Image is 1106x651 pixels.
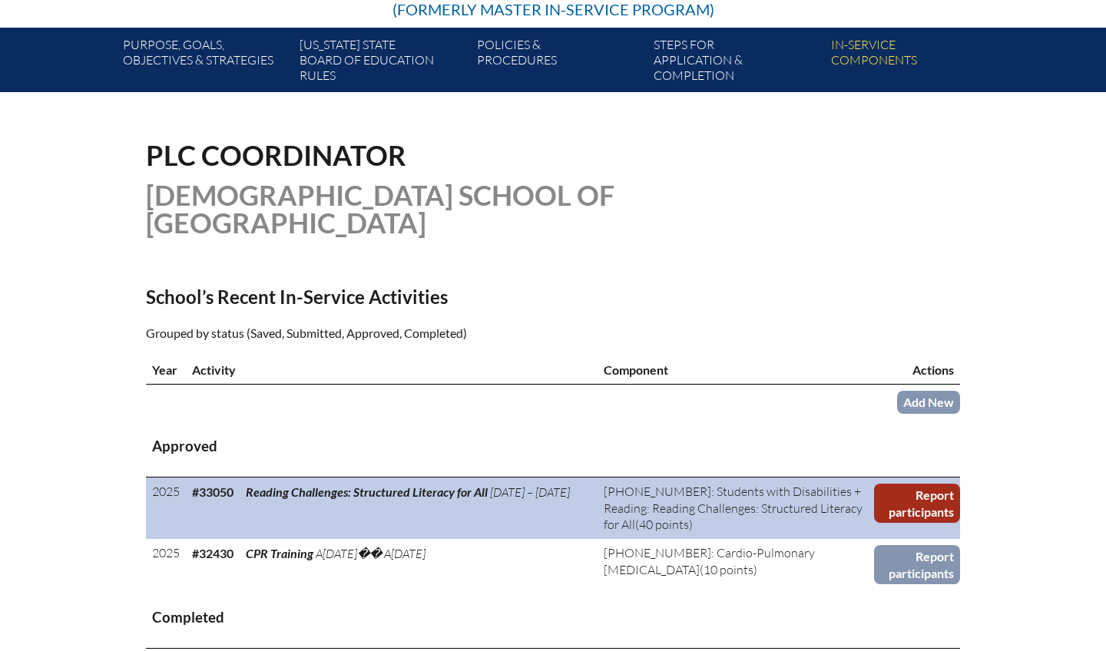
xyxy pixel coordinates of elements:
[604,545,815,577] span: [PHONE_NUMBER]: Cardio-Pulmonary [MEDICAL_DATA]
[152,608,954,627] h3: Completed
[117,34,293,92] a: Purpose, goals,objectives & strategies
[146,138,406,172] span: PLC Coordinator
[598,478,874,540] td: (40 points)
[598,539,874,587] td: (10 points)
[246,546,313,560] span: CPR Training
[647,34,824,92] a: Steps forapplication & completion
[192,546,233,560] b: #32430
[471,34,647,92] a: Policies &Procedures
[146,355,186,385] th: Year
[490,484,570,500] span: [DATE] – [DATE]
[186,355,598,385] th: Activity
[146,286,687,308] h2: School’s Recent In-Service Activities
[146,539,186,587] td: 2025
[246,484,488,499] span: Reading Challenges: Structured Literacy for All
[316,546,426,561] span: A[DATE]�� A[DATE]
[146,178,614,240] span: [DEMOGRAPHIC_DATA] School of [GEOGRAPHIC_DATA]
[874,545,960,584] a: Report participants
[825,34,1002,92] a: In-servicecomponents
[874,355,960,385] th: Actions
[293,34,470,92] a: [US_STATE] StateBoard of Education rules
[874,484,960,523] a: Report participants
[598,355,874,385] th: Component
[146,478,186,540] td: 2025
[604,484,863,532] span: [PHONE_NUMBER]: Students with Disabilities + Reading: Reading Challenges: Structured Literacy for...
[192,484,233,499] b: #33050
[897,391,960,413] a: Add New
[146,323,687,343] p: Grouped by status (Saved, Submitted, Approved, Completed)
[152,437,954,456] h3: Approved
